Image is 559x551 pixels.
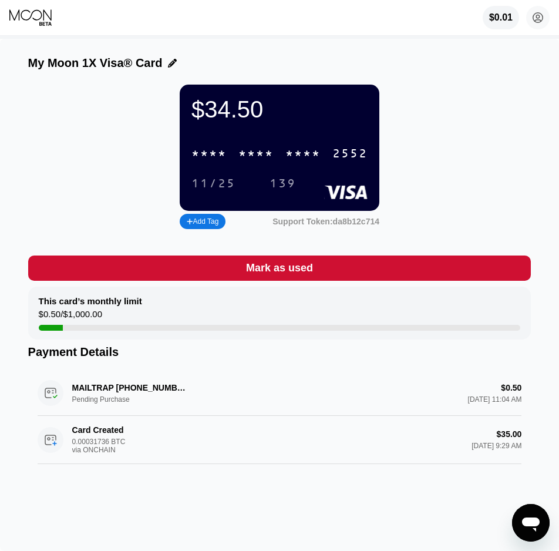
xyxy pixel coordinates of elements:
div: 11/25 [191,177,235,191]
div: 2552 [332,147,368,161]
div: Mark as used [28,256,531,281]
iframe: Button to launch messaging window [512,504,550,542]
div: Payment Details [28,345,531,359]
div: Support Token: da8b12c714 [272,217,379,226]
div: $0.01 [483,6,519,29]
div: $0.01 [489,12,513,23]
div: Add Tag [187,217,218,226]
div: $0.50 / $1,000.00 [39,309,102,325]
div: 139 [270,177,296,191]
div: Support Token:da8b12c714 [272,217,379,226]
div: My Moon 1X Visa® Card [28,56,163,70]
div: This card’s monthly limit [39,296,142,306]
div: Mark as used [246,261,313,275]
div: Add Tag [180,214,225,229]
div: $34.50 [191,96,368,123]
div: 139 [261,174,305,193]
div: 11/25 [183,174,244,193]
